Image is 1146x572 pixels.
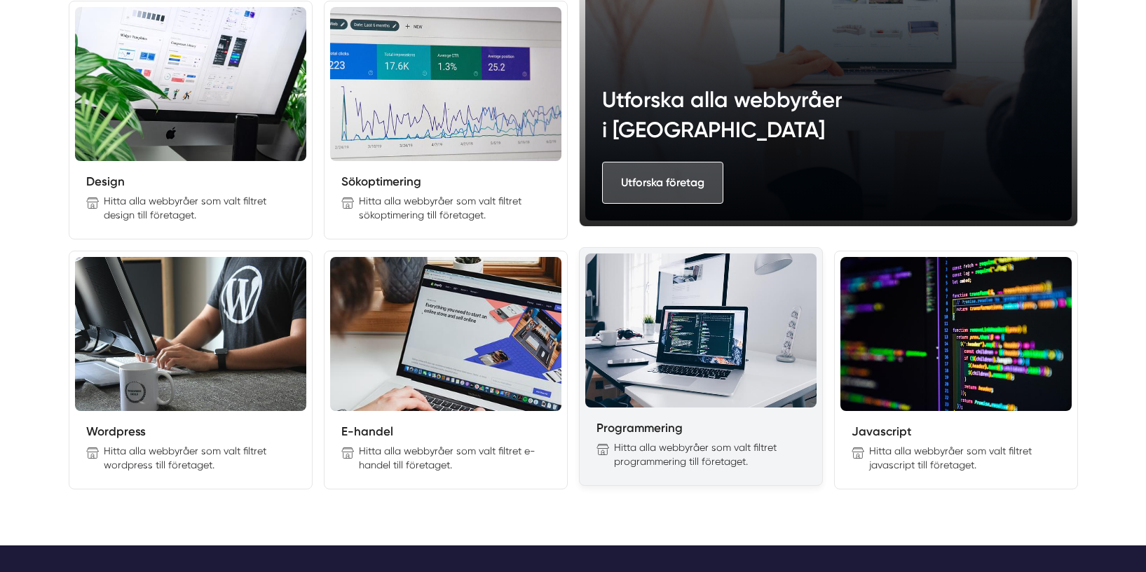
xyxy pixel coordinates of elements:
a: Design [86,174,125,188]
p: Hitta alla webbyråer som valt filtret e-handel till företaget. [359,444,550,472]
p: Hitta alla webbyråer som valt filtret sökoptimering till företaget. [359,194,550,222]
a: Utforska företag [602,162,723,203]
a: Programmering [596,421,683,435]
a: Wordpress [86,424,146,438]
p: Hitta alla webbyråer som valt filtret programmering till företaget. [614,440,805,468]
a: E-handel [341,424,393,438]
img: E-handel [330,257,561,411]
img: Programmering [585,253,817,407]
img: Design [75,7,306,161]
h3: Utforska alla webbyråer i [GEOGRAPHIC_DATA] [602,85,843,146]
img: Javascript [840,257,1072,411]
p: Hitta alla webbyråer som valt filtret design till företaget. [104,194,295,222]
p: Hitta alla webbyråer som valt filtret wordpress till företaget. [104,444,295,472]
img: Wordpress [75,257,306,411]
a: Javascript [852,424,911,438]
p: Hitta alla webbyråer som valt filtret javascript till företaget. [869,444,1060,472]
img: Sökoptimering [330,7,561,161]
a: Sökoptimering [341,174,421,188]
